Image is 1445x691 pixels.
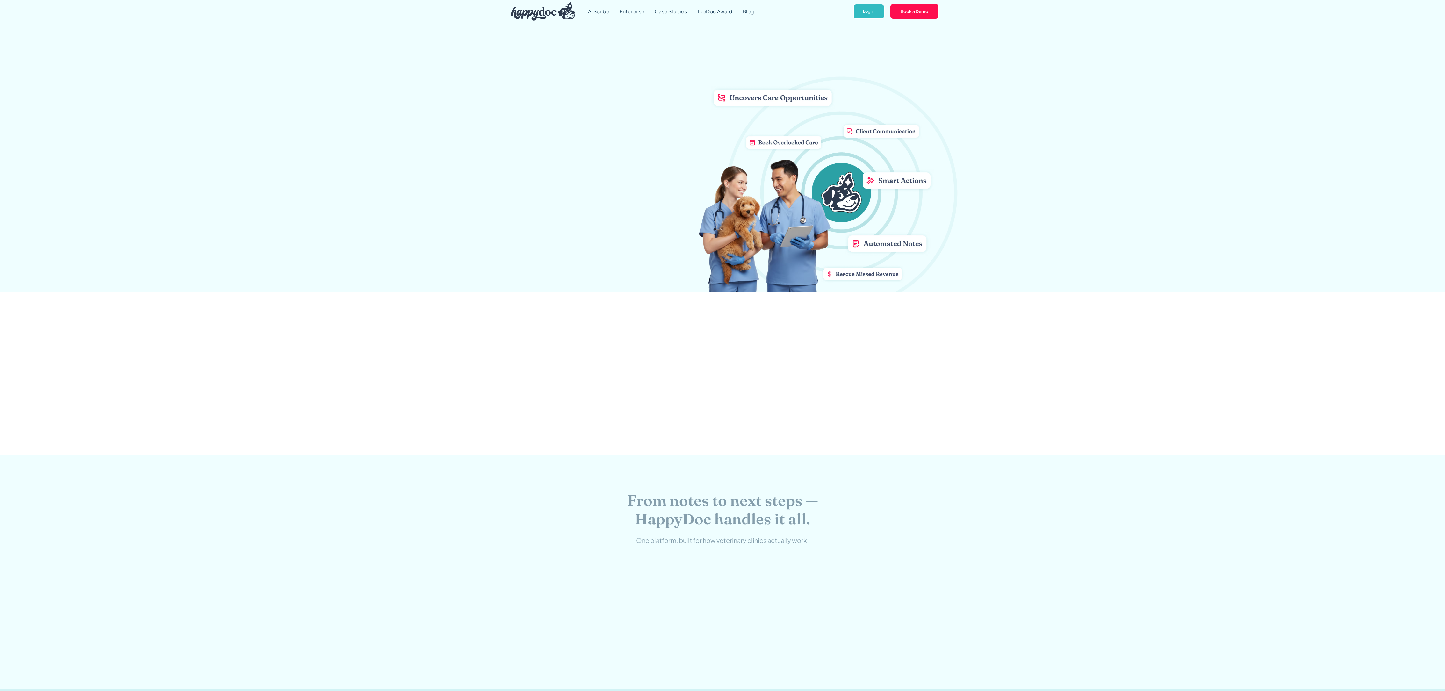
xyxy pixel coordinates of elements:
a: Log In [853,4,885,19]
img: HappyDoc Logo: A happy dog with his ear up, listening. [511,2,575,21]
a: home [506,1,575,22]
a: Book a Demo [890,4,939,19]
div: One platform, built for how veterinary clinics actually work. [600,536,845,545]
h2: From notes to next steps — HappyDoc handles it all. [600,491,845,528]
